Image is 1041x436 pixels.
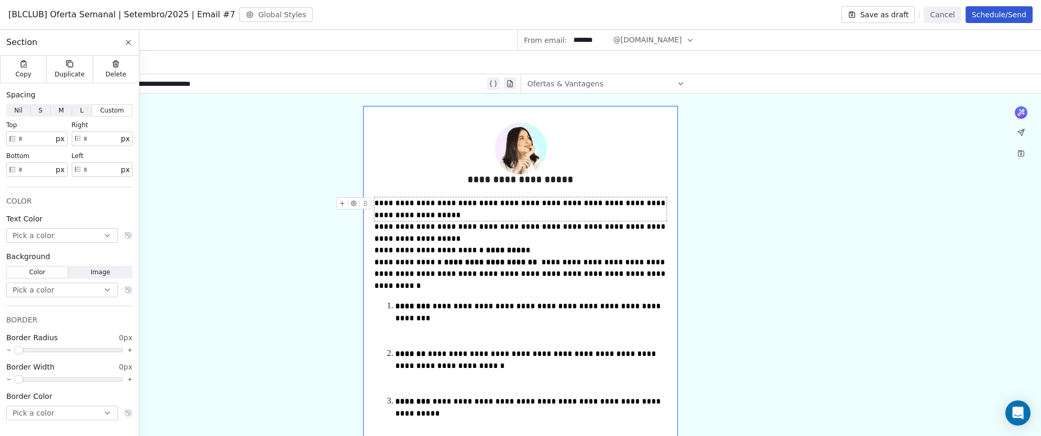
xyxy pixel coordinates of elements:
[6,36,37,49] span: Section
[6,228,118,243] button: Pick a color
[6,283,118,297] button: Pick a color
[119,362,132,372] span: 0px
[924,6,961,23] button: Cancel
[6,406,118,420] button: Pick a color
[6,214,42,224] span: Text Color
[524,35,567,46] span: From email:
[841,6,915,23] button: Save as draft
[527,79,603,89] span: Ofertas & Vantagens
[6,196,132,206] div: COLOR
[56,133,64,144] span: px
[121,133,130,144] span: px
[6,362,54,372] span: Border Width
[6,315,132,325] div: BORDER
[56,164,64,175] span: px
[72,121,133,129] div: right
[239,7,313,22] button: Global Styles
[38,106,42,115] span: S
[59,106,64,115] span: M
[613,35,682,46] span: @[DOMAIN_NAME]
[966,6,1033,23] button: Schedule/Send
[6,251,50,262] span: Background
[6,121,68,129] div: top
[91,267,110,277] span: Image
[72,152,133,160] div: left
[1005,400,1031,426] div: Open Intercom Messenger
[6,90,36,100] span: Spacing
[15,70,31,79] span: Copy
[6,332,58,343] span: Border Radius
[80,106,84,115] span: L
[54,70,84,79] span: Duplicate
[6,391,52,401] span: Border Color
[106,70,127,79] span: Delete
[119,332,132,343] span: 0px
[121,164,130,175] span: px
[14,106,23,115] span: Nil
[6,152,68,160] div: bottom
[8,8,235,21] span: [BLCLUB] Oferta Semanal | Setembro/2025 | Email #7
